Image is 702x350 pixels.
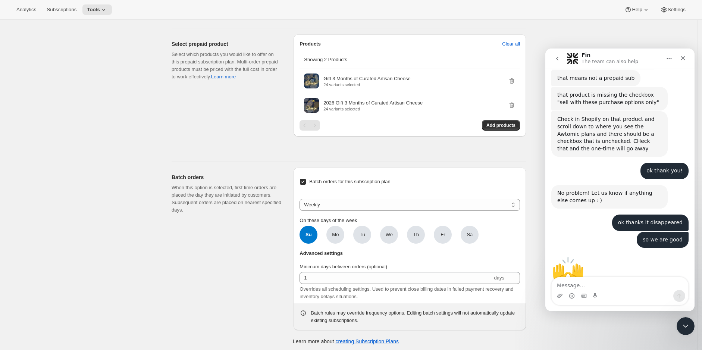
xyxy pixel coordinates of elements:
span: Showing 2 Products [304,57,347,62]
span: Add products [486,122,515,128]
span: Help [632,7,642,13]
span: On these days of the week [300,218,357,223]
p: 24 variants selected [323,107,423,111]
span: Subscriptions [47,7,76,13]
p: 2026 Gift 3 Months of Curated Artisan Cheese [323,99,423,107]
a: Learn more [211,74,236,79]
h2: Select prepaid product [172,40,282,48]
p: Learn more about [293,338,399,345]
span: Su [300,226,317,244]
span: We [386,231,393,238]
button: Tools [82,4,112,15]
span: Fr [441,231,445,238]
nav: Pagination [300,120,320,131]
button: Settings [656,4,690,15]
button: Analytics [12,4,41,15]
span: Mo [332,231,339,238]
span: Settings [668,7,686,13]
button: Clear all [498,38,524,50]
span: Th [413,231,419,238]
div: Select which products you would like to offer on this prepaid subscription plan. Multi-order prep... [172,51,282,81]
iframe: Intercom live chat [677,317,695,335]
img: Gift 3 Months of Curated Artisan Cheese [304,74,319,88]
p: 24 variants selected [323,82,410,87]
button: Subscriptions [42,4,81,15]
p: Products [300,40,320,48]
span: Tu [360,231,365,238]
a: creating Subscription Plans [335,338,399,344]
button: Help [620,4,654,15]
span: Advanced settings [300,250,343,257]
span: Minimum days between orders (optional) [300,264,387,269]
iframe: Intercom live chat [545,49,695,311]
span: Batch orders for this subscription plan [309,179,391,184]
span: Analytics [16,7,36,13]
span: Overrides all scheduling settings. Used to prevent close billing dates in failed payment recovery... [300,286,513,299]
div: Batch rules may override frequency options. Editing batch settings will not automatically update ... [311,309,520,324]
img: 2026 Gift 3 Months of Curated Artisan Cheese [304,98,319,113]
button: Add products [482,120,520,131]
p: Gift 3 Months of Curated Artisan Cheese [323,75,410,82]
span: Sa [467,231,473,238]
span: Clear all [502,40,520,48]
span: Tools [87,7,100,13]
span: days [494,275,504,281]
p: When this option is selected, first time orders are placed the day they are initiated by customer... [172,184,282,214]
h2: Batch orders [172,174,282,181]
